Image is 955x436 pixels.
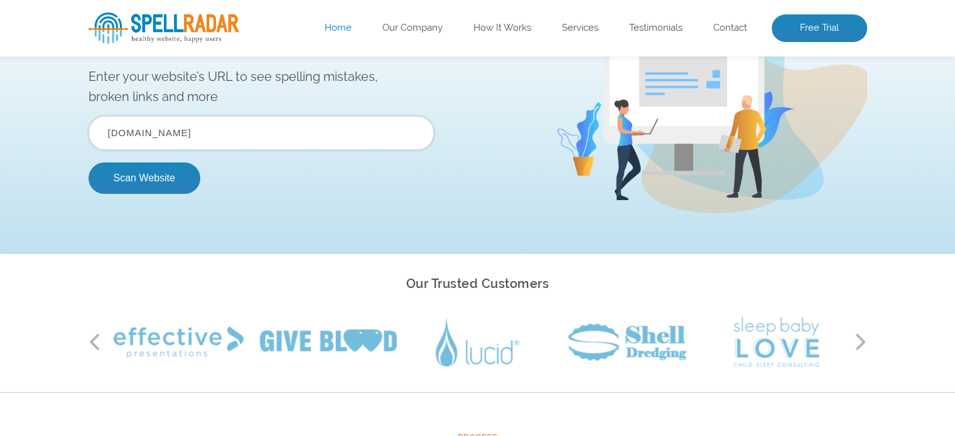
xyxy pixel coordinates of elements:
img: Sleep Baby Love [733,317,819,367]
img: Free Webiste Analysis [559,74,810,85]
img: Give Blood [260,329,397,354]
img: Lucid [436,318,519,366]
img: Free Webiste Analysis [556,41,867,254]
a: Contact [713,22,747,35]
p: Enter your website’s URL to see spelling mistakes, broken links and more [89,107,537,147]
img: Effective [114,326,244,358]
a: Services [562,22,598,35]
a: Free Trial [772,14,867,42]
img: Shell Dredging [568,323,686,361]
img: SpellRadar [89,13,239,44]
a: Home [325,22,352,35]
button: Scan Website [89,203,200,235]
h1: Website Analysis [89,51,537,95]
button: Next [855,332,867,351]
input: Enter Your URL [89,157,434,191]
h2: Our Trusted Customers [89,273,867,295]
a: How It Works [473,22,531,35]
a: Testimonials [629,22,683,35]
span: Free [89,51,167,95]
button: Previous [89,332,101,351]
a: Our Company [382,22,443,35]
